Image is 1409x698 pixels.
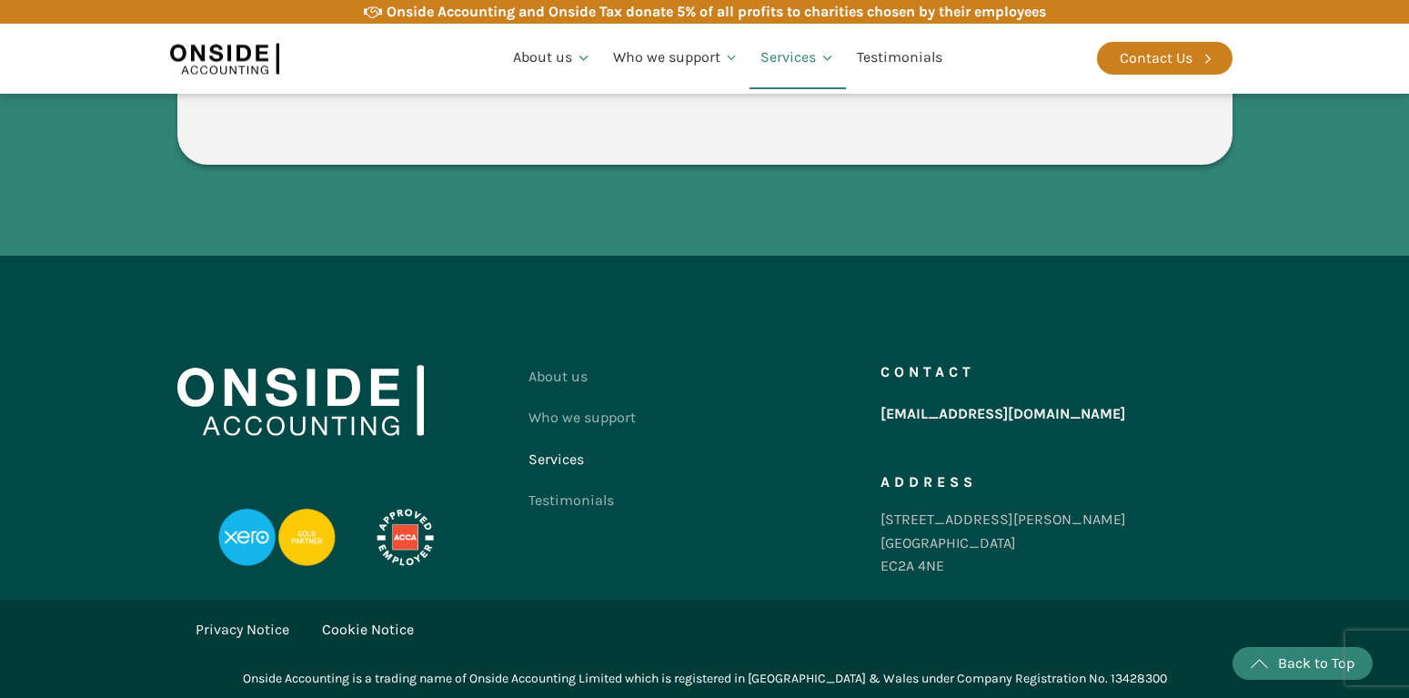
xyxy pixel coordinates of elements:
h5: Address [881,475,977,490]
img: APPROVED-EMPLOYER-PROFESSIONAL-DEVELOPMENT-REVERSED_LOGO [354,509,456,567]
a: About us [528,356,636,398]
a: Testimonials [528,480,636,521]
a: Cookie Notice [322,618,414,642]
div: Back to Top [1278,652,1354,675]
a: [EMAIL_ADDRESS][DOMAIN_NAME] [881,398,1125,430]
h5: Contact [881,365,975,379]
a: Back to Top [1233,647,1373,680]
img: Onside Accounting [177,365,424,436]
a: Who we support [602,27,750,89]
a: Testimonials [846,27,953,89]
a: Services [528,439,636,481]
a: Who we support [528,397,636,439]
div: [STREET_ADDRESS][PERSON_NAME] [GEOGRAPHIC_DATA] EC2A 4NE [881,508,1126,578]
a: Contact Us [1097,42,1233,75]
div: Contact Us [1120,46,1193,70]
a: Services [750,27,846,89]
a: Privacy Notice [196,618,289,642]
img: Onside Accounting [170,37,279,79]
a: About us [502,27,602,89]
